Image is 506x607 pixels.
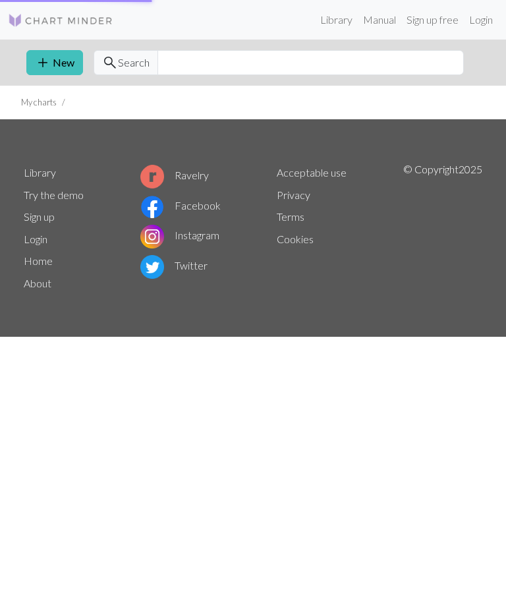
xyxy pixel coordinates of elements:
a: Login [24,233,47,245]
span: search [102,53,118,72]
a: Library [315,7,358,33]
a: Library [24,166,56,179]
a: Instagram [140,229,219,241]
a: Manual [358,7,401,33]
a: Home [24,254,53,267]
a: Acceptable use [277,166,347,179]
a: Cookies [277,233,314,245]
img: Ravelry logo [140,165,164,188]
a: Privacy [277,188,310,201]
a: New [26,50,83,75]
span: Search [118,55,150,71]
a: Login [464,7,498,33]
img: Twitter logo [140,255,164,279]
a: About [24,277,51,289]
p: © Copyright 2025 [403,161,482,295]
span: add [35,53,51,72]
a: Facebook [140,199,221,212]
a: Terms [277,210,304,223]
img: Logo [8,13,113,28]
img: Facebook logo [140,195,164,219]
img: Instagram logo [140,225,164,248]
a: Ravelry [140,169,209,181]
a: Try the demo [24,188,84,201]
a: Sign up [24,210,55,223]
a: Twitter [140,259,208,272]
li: My charts [21,96,57,109]
a: Sign up free [401,7,464,33]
